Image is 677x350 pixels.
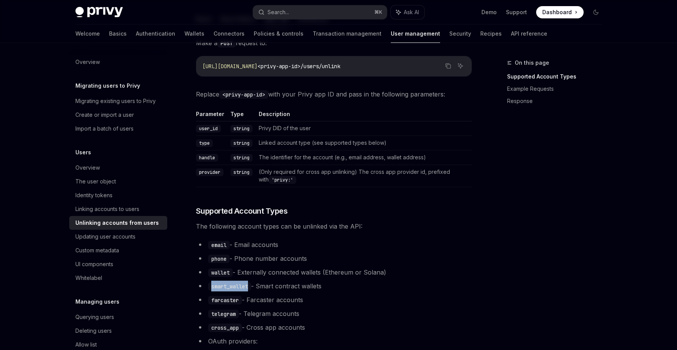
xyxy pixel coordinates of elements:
a: Whitelabel [69,271,167,285]
code: type [196,139,213,147]
th: Parameter [196,110,227,121]
a: Create or import a user [69,108,167,122]
span: Dashboard [542,8,572,16]
button: Ask AI [391,5,424,19]
button: Ask AI [455,61,465,71]
a: Welcome [75,25,100,43]
a: Import a batch of users [69,122,167,136]
li: - Email accounts [196,239,472,250]
a: Connectors [214,25,245,43]
li: - Farcaster accounts [196,294,472,305]
li: - Externally connected wallets (Ethereum or Solana) [196,267,472,278]
div: Overview [75,163,100,172]
li: - Cross app accounts [196,322,472,333]
img: dark logo [75,7,123,18]
a: Recipes [480,25,502,43]
a: Dashboard [536,6,584,18]
span: On this page [515,58,549,67]
div: Unlinking accounts from users [75,218,159,227]
code: 'privy:' [269,176,296,184]
a: Policies & controls [254,25,303,43]
a: Example Requests [507,83,608,95]
span: Supported Account Types [196,206,288,216]
a: User management [391,25,440,43]
a: Supported Account Types [507,70,608,83]
span: [URL][DOMAIN_NAME] [202,63,258,70]
button: Search...⌘K [253,5,387,19]
div: The user object [75,177,116,186]
code: telegram [208,310,239,318]
button: Copy the contents from the code block [443,61,453,71]
h5: Managing users [75,297,119,306]
li: - Phone number accounts [196,253,472,264]
code: string [230,139,253,147]
div: Search... [268,8,289,17]
a: Custom metadata [69,244,167,257]
code: user_id [196,125,221,132]
div: Migrating existing users to Privy [75,96,156,106]
a: Deleting users [69,324,167,338]
li: - Telegram accounts [196,308,472,319]
h5: Users [75,148,91,157]
a: Response [507,95,608,107]
li: - Smart contract wallets [196,281,472,291]
a: Overview [69,55,167,69]
div: Whitelabel [75,273,102,283]
td: The identifier for the account (e.g., email address, wallet address) [256,150,472,165]
td: (Only required for cross app unlinking) The cross app provider id, prefixed with [256,165,472,187]
th: Description [256,110,472,121]
a: Security [449,25,471,43]
td: Privy DID of the user [256,121,472,136]
div: Custom metadata [75,246,119,255]
div: Querying users [75,312,114,322]
code: string [230,154,253,162]
div: Import a batch of users [75,124,134,133]
span: <privy-app-id>/users/unlink [258,63,340,70]
div: Overview [75,57,100,67]
div: Deleting users [75,326,112,335]
code: POST [217,39,236,47]
code: email [208,241,230,249]
span: ⌘ K [374,9,382,15]
code: wallet [208,268,233,277]
a: UI components [69,257,167,271]
h5: Migrating users to Privy [75,81,140,90]
div: Create or import a user [75,110,134,119]
code: phone [208,255,230,263]
a: Support [506,8,527,16]
code: provider [196,168,223,176]
code: string [230,168,253,176]
code: smart_wallet [208,282,251,291]
div: UI components [75,260,113,269]
div: Allow list [75,340,97,349]
span: Replace with your Privy app ID and pass in the following parameters: [196,89,472,100]
a: Transaction management [313,25,382,43]
a: Authentication [136,25,175,43]
a: The user object [69,175,167,188]
code: string [230,125,253,132]
a: Overview [69,161,167,175]
div: Updating user accounts [75,232,135,241]
a: Basics [109,25,127,43]
td: Linked account type (see supported types below) [256,136,472,150]
a: Demo [481,8,497,16]
a: Linking accounts to users [69,202,167,216]
div: Linking accounts to users [75,204,139,214]
code: farcaster [208,296,242,304]
a: Migrating existing users to Privy [69,94,167,108]
div: Identity tokens [75,191,113,200]
code: cross_app [208,324,242,332]
a: Updating user accounts [69,230,167,244]
span: The following account types can be unlinked via the API: [196,221,472,232]
a: Querying users [69,310,167,324]
span: Ask AI [404,8,419,16]
th: Type [227,110,256,121]
button: Toggle dark mode [590,6,602,18]
span: Make a request to: [196,38,472,48]
code: handle [196,154,218,162]
a: API reference [511,25,547,43]
code: <privy-app-id> [219,90,268,99]
a: Wallets [184,25,204,43]
a: Unlinking accounts from users [69,216,167,230]
a: Identity tokens [69,188,167,202]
